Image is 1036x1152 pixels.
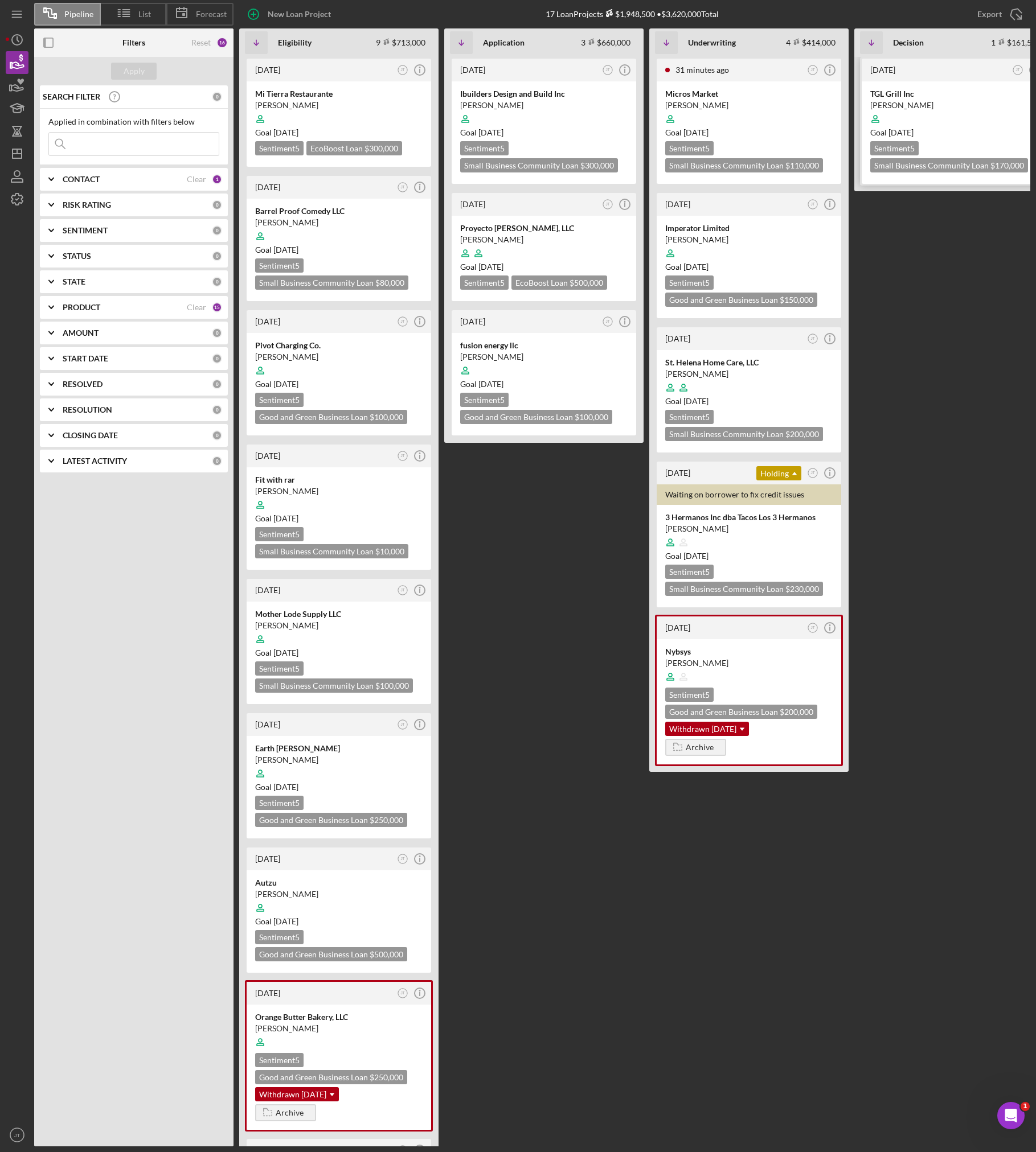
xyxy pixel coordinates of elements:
[63,252,91,261] b: STATUS
[255,127,298,137] span: Goal
[780,295,813,305] span: $150,000
[395,717,411,733] button: JT
[245,443,433,571] a: [DATE]JTFit with rar[PERSON_NAME]Goal [DATE]Sentiment5Small Business Community Loan $10,000
[370,949,403,959] span: $500,000
[395,449,411,464] button: JT
[273,127,298,137] time: 10/25/2025
[255,1053,304,1067] div: Sentiment 5
[63,431,118,440] b: CLOSING DATE
[212,277,222,287] div: 0
[14,1132,21,1138] text: JT
[43,92,100,101] b: SEARCH FILTER
[450,191,638,303] a: [DATE]JTProyecto [PERSON_NAME], LLC[PERSON_NAME]Goal [DATE]Sentiment5EcoBoost Loan $500,000
[255,754,423,766] div: [PERSON_NAME]
[605,319,609,323] text: JT
[255,743,423,754] div: Earth [PERSON_NAME]
[255,719,280,729] time: 2025-08-15 10:59
[888,127,914,137] time: 09/29/2025
[376,38,425,47] div: 9 $713,000
[580,161,614,170] span: $300,000
[460,199,485,209] time: 2025-08-29 22:43
[805,63,821,78] button: JT
[245,174,433,303] a: [DATE]JTBarrel Proof Comedy LLC[PERSON_NAME]Goal [DATE]Sentiment5Small Business Community Loan $8...
[665,234,833,245] div: [PERSON_NAME]
[63,380,103,389] b: RESOLVED
[63,226,108,235] b: SENTIMENT
[239,3,342,26] button: New Loan Project
[665,646,833,657] div: Nybsys
[245,846,433,974] a: [DATE]JTAutzu[PERSON_NAME]Goal [DATE]Sentiment5Good and Green Business Loan $500,000
[196,10,227,19] span: Forecast
[460,88,628,100] div: Ibuilders Design and Build Inc
[686,739,714,756] div: Archive
[276,1104,304,1121] div: Archive
[805,620,821,636] button: JT
[665,523,833,534] div: [PERSON_NAME]
[375,546,404,556] span: $10,000
[810,202,814,206] text: JT
[255,217,423,228] div: [PERSON_NAME]
[870,65,895,75] time: 2025-09-04 16:49
[683,262,709,271] time: 09/07/2025
[665,551,709,561] span: Goal
[478,379,503,389] time: 09/23/2025
[255,544,408,558] div: Small Business Community Loan
[395,314,411,330] button: JT
[460,100,628,111] div: [PERSON_NAME]
[581,38,630,47] div: 3 $660,000
[665,396,709,406] span: Goal
[255,1023,423,1034] div: [PERSON_NAME]
[460,141,509,155] div: Sentiment 5
[365,143,398,153] span: $300,000
[511,275,607,290] div: EcoBoost Loan
[255,393,304,407] div: Sentiment 5
[191,38,211,47] div: Reset
[245,711,433,840] a: [DATE]JTEarth [PERSON_NAME][PERSON_NAME]Goal [DATE]Sentiment5Good and Green Business Loan $250,000
[245,980,433,1132] a: [DATE]JTOrange Butter Bakery, LLC[PERSON_NAME]Sentiment5Good and Green Business Loan $250,000With...
[460,379,503,389] span: Goal
[255,648,298,657] span: Goal
[655,326,843,454] a: [DATE]JTSt. Helena Home Care, LLC[PERSON_NAME]Goal [DATE]Sentiment5Small Business Community Loan ...
[460,275,509,290] div: Sentiment 5
[212,302,222,312] div: 15
[255,410,407,424] div: Good and Green Business Loan
[810,471,814,475] text: JT
[450,57,638,186] a: [DATE]JTIbuilders Design and Build Inc[PERSON_NAME]Goal [DATE]Sentiment5Small Business Community ...
[255,275,408,290] div: Small Business Community Loan
[273,648,298,657] time: 09/27/2025
[63,456,127,466] b: LATEST ACTIVITY
[111,63,157,80] button: Apply
[255,854,280,863] time: 2025-08-13 17:06
[600,197,616,212] button: JT
[665,262,709,271] span: Goal
[460,127,503,137] span: Goal
[756,466,801,480] div: Holding
[255,100,423,111] div: [PERSON_NAME]
[400,991,404,995] text: JT
[665,688,714,702] div: Sentiment 5
[255,1104,316,1121] button: Archive
[395,851,411,867] button: JT
[977,3,1002,26] div: Export
[665,127,709,137] span: Goal
[665,368,833,380] div: [PERSON_NAME]
[255,888,423,900] div: [PERSON_NAME]
[255,474,423,486] div: Fit with rar
[273,916,298,926] time: 09/27/2025
[665,512,833,523] div: 3 Hermanos Inc dba Tacos Los 3 Hermanos
[255,527,304,541] div: Sentiment 5
[810,336,814,340] text: JT
[805,197,821,212] button: JT
[870,127,914,137] span: Goal
[400,185,404,189] text: JT
[460,316,485,326] time: 2025-08-12 03:52
[665,275,714,290] div: Sentiment 5
[255,620,423,631] div: [PERSON_NAME]
[810,68,814,72] text: JT
[255,340,423,351] div: Pivot Charging Co.
[395,63,411,78] button: JT
[460,410,612,424] div: Good and Green Business Loan
[212,456,222,466] div: 0
[63,277,85,286] b: STATE
[870,158,1028,172] div: Small Business Community Loan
